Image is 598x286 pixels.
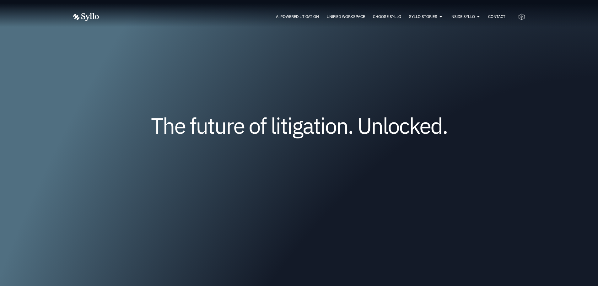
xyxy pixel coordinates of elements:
a: Unified Workspace [327,14,365,19]
div: Menu Toggle [111,14,505,20]
h1: The future of litigation. Unlocked. [111,115,488,136]
a: Contact [488,14,505,19]
img: Vector [73,13,99,21]
a: Inside Syllo [450,14,475,19]
nav: Menu [111,14,505,20]
a: Choose Syllo [373,14,401,19]
a: AI Powered Litigation [276,14,319,19]
a: Syllo Stories [409,14,437,19]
